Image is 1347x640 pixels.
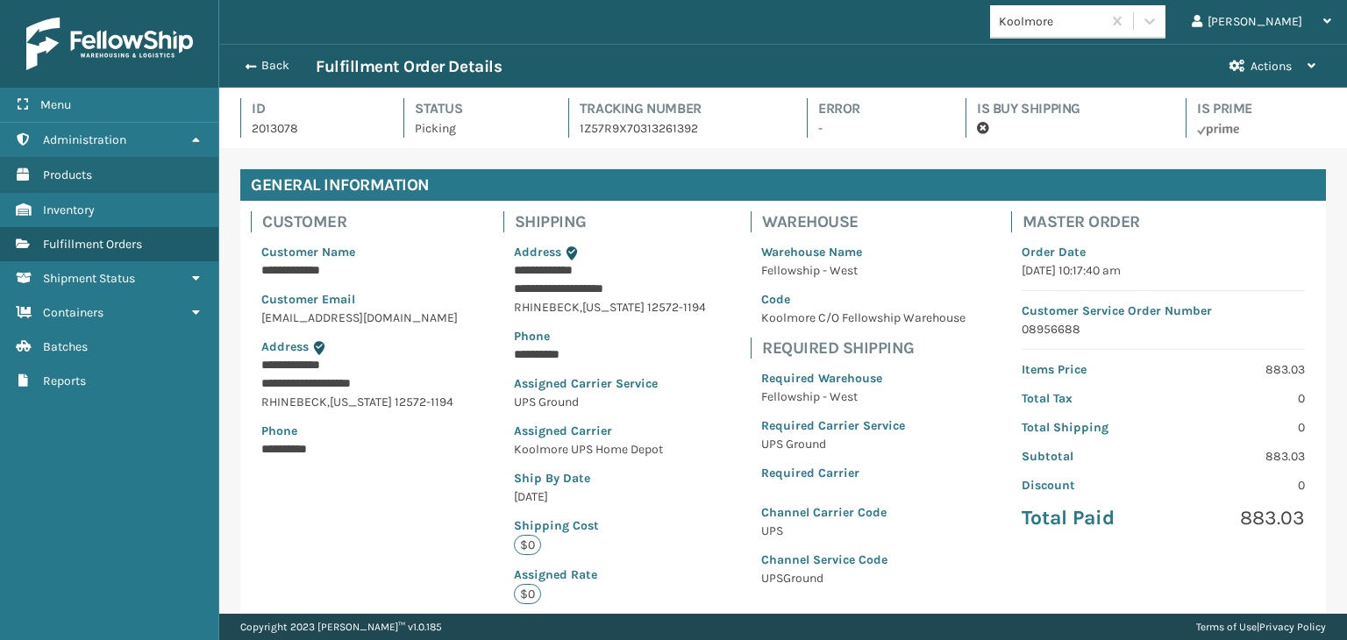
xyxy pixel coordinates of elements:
[761,503,966,522] p: Channel Carrier Code
[235,58,316,74] button: Back
[761,551,966,569] p: Channel Service Code
[43,373,86,388] span: Reports
[327,395,330,409] span: ,
[1259,621,1326,633] a: Privacy Policy
[818,98,934,119] h4: Error
[240,614,442,640] p: Copyright 2023 [PERSON_NAME]™ v 1.0.185
[1251,59,1292,74] span: Actions
[514,440,706,459] p: Koolmore UPS Home Depot
[43,167,92,182] span: Products
[514,422,706,440] p: Assigned Carrier
[514,374,706,393] p: Assigned Carrier Service
[43,305,103,320] span: Containers
[1022,476,1153,494] p: Discount
[580,300,582,315] span: ,
[1196,621,1257,633] a: Terms of Use
[1022,447,1153,466] p: Subtotal
[514,565,706,584] p: Assigned Rate
[761,464,966,482] p: Required Carrier
[1022,302,1305,320] p: Customer Service Order Number
[261,422,458,440] p: Phone
[1214,45,1331,88] button: Actions
[26,18,193,70] img: logo
[1196,614,1326,640] div: |
[1173,447,1305,466] p: 883.03
[43,132,126,147] span: Administration
[580,119,775,138] p: 1Z57R9X70313261392
[582,300,645,315] span: [US_STATE]
[761,569,966,587] p: UPSGround
[1023,211,1315,232] h4: Master Order
[514,327,706,345] p: Phone
[1022,505,1153,531] p: Total Paid
[999,12,1103,31] div: Koolmore
[514,535,541,555] p: $0
[395,395,453,409] span: 12572-1194
[647,300,706,315] span: 12572-1194
[761,388,966,406] p: Fellowship - West
[43,339,88,354] span: Batches
[40,97,71,112] span: Menu
[514,300,580,315] span: RHINEBECK
[761,290,966,309] p: Code
[514,516,706,535] p: Shipping Cost
[1173,360,1305,379] p: 883.03
[415,119,537,138] p: Picking
[1173,418,1305,437] p: 0
[580,98,775,119] h4: Tracking Number
[330,395,392,409] span: [US_STATE]
[514,469,706,487] p: Ship By Date
[261,290,458,309] p: Customer Email
[514,487,706,506] p: [DATE]
[1022,360,1153,379] p: Items Price
[261,395,327,409] span: RHINEBECK
[818,119,934,138] p: -
[1022,261,1305,280] p: [DATE] 10:17:40 am
[514,584,541,604] p: $0
[762,211,976,232] h4: Warehouse
[761,435,966,453] p: UPS Ground
[1022,320,1305,338] p: 08956688
[1173,505,1305,531] p: 883.03
[252,119,372,138] p: 2013078
[1173,476,1305,494] p: 0
[1173,389,1305,408] p: 0
[761,369,966,388] p: Required Warehouse
[762,338,976,359] h4: Required Shipping
[761,261,966,280] p: Fellowship - West
[1197,98,1326,119] h4: Is Prime
[415,98,537,119] h4: Status
[316,56,502,77] h3: Fulfillment Order Details
[43,237,142,252] span: Fulfillment Orders
[240,169,1326,201] h4: General Information
[261,309,458,327] p: [EMAIL_ADDRESS][DOMAIN_NAME]
[261,339,309,354] span: Address
[262,211,468,232] h4: Customer
[761,243,966,261] p: Warehouse Name
[761,522,966,540] p: UPS
[761,309,966,327] p: Koolmore C/O Fellowship Warehouse
[1022,389,1153,408] p: Total Tax
[514,393,706,411] p: UPS Ground
[1022,243,1305,261] p: Order Date
[252,98,372,119] h4: Id
[43,271,135,286] span: Shipment Status
[1022,418,1153,437] p: Total Shipping
[977,98,1154,119] h4: Is Buy Shipping
[761,416,966,435] p: Required Carrier Service
[515,211,716,232] h4: Shipping
[43,203,95,217] span: Inventory
[261,243,458,261] p: Customer Name
[514,245,561,260] span: Address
